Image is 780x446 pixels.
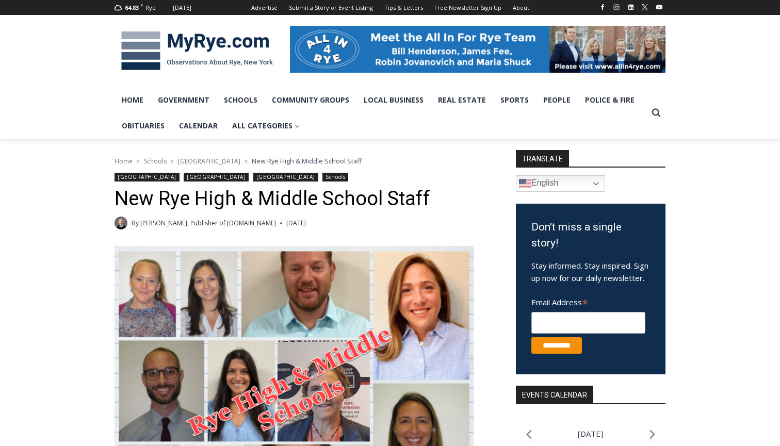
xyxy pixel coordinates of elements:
[610,1,623,13] a: Instagram
[578,427,603,441] li: [DATE]
[178,157,240,166] a: [GEOGRAPHIC_DATA]
[232,120,300,131] span: All Categories
[531,219,650,252] h3: Don't miss a single story!
[596,1,609,13] a: Facebook
[531,292,645,310] label: Email Address
[115,157,133,166] a: Home
[536,87,578,113] a: People
[171,158,174,165] span: >
[290,26,665,72] img: All in for Rye
[516,386,593,403] h2: Events Calendar
[286,218,306,228] time: [DATE]
[140,219,276,227] a: [PERSON_NAME], Publisher of [DOMAIN_NAME]
[115,24,280,78] img: MyRye.com
[252,156,362,166] span: New Rye High & Middle School Staff
[653,1,665,13] a: YouTube
[115,113,172,139] a: Obituaries
[225,113,307,139] a: All Categories
[137,158,140,165] span: >
[115,217,127,229] a: Author image
[516,175,605,192] a: English
[493,87,536,113] a: Sports
[516,150,569,167] strong: TRANSLATE
[531,259,650,284] p: Stay informed. Stay inspired. Sign up now for our daily newsletter.
[115,187,489,211] h1: New Rye High & Middle School Staff
[431,87,493,113] a: Real Estate
[649,430,655,439] a: Next month
[125,4,139,11] span: 64.83
[253,173,318,181] a: [GEOGRAPHIC_DATA]
[144,157,167,166] a: Schools
[526,430,532,439] a: Previous month
[245,158,248,165] span: >
[115,173,180,181] a: [GEOGRAPHIC_DATA]
[625,1,637,13] a: Linkedin
[639,1,651,13] a: X
[132,218,139,228] span: By
[578,87,642,113] a: Police & Fire
[217,87,265,113] a: Schools
[519,177,531,190] img: en
[145,3,156,12] div: Rye
[647,104,665,122] button: View Search Form
[115,87,647,139] nav: Primary Navigation
[265,87,356,113] a: Community Groups
[151,87,217,113] a: Government
[172,113,225,139] a: Calendar
[115,87,151,113] a: Home
[322,173,348,181] a: Schools
[173,3,191,12] div: [DATE]
[184,173,249,181] a: [GEOGRAPHIC_DATA]
[140,2,143,8] span: F
[356,87,431,113] a: Local Business
[115,156,489,166] nav: Breadcrumbs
